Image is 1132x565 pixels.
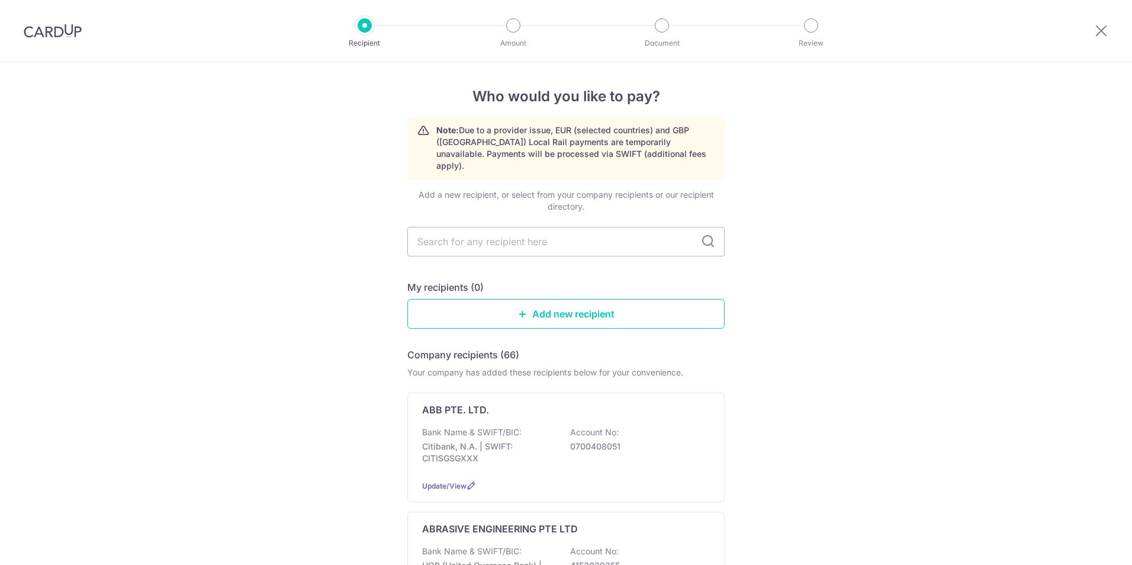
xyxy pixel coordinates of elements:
p: Amount [469,37,557,49]
p: 0700408051 [570,441,703,452]
img: CardUp [24,24,82,38]
p: Account No: [570,426,619,438]
p: Bank Name & SWIFT/BIC: [422,426,522,438]
p: Citibank, N.A. | SWIFT: CITISGSGXXX [422,441,555,464]
h4: Who would you like to pay? [407,86,725,107]
p: ABRASIVE ENGINEERING PTE LTD [422,522,578,536]
p: ABB PTE. LTD. [422,403,489,417]
p: Review [767,37,855,49]
p: Bank Name & SWIFT/BIC: [422,545,522,557]
p: Account No: [570,545,619,557]
h5: Company recipients (66) [407,348,519,362]
p: Document [618,37,706,49]
input: Search for any recipient here [407,227,725,256]
div: Add a new recipient, or select from your company recipients or our recipient directory. [407,189,725,213]
p: Recipient [321,37,409,49]
a: Update/View [422,481,467,490]
a: Add new recipient [407,299,725,329]
strong: Note: [436,125,459,135]
div: Your company has added these recipients below for your convenience. [407,367,725,378]
p: Due to a provider issue, EUR (selected countries) and GBP ([GEOGRAPHIC_DATA]) Local Rail payments... [436,124,715,172]
h5: My recipients (0) [407,280,484,294]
